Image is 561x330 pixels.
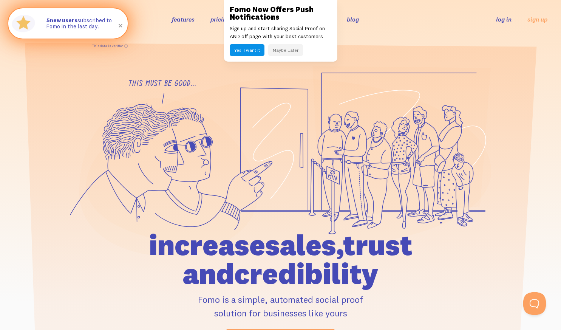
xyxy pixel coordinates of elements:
p: Sign up and start sharing Social Proof on AND off page with your best customers [230,25,332,40]
a: blog [347,15,359,23]
a: This data is verified ⓘ [92,44,128,48]
a: pricing [210,15,230,23]
button: Yes! I want it [230,44,264,56]
span: 5 [46,17,50,24]
iframe: Help Scout Beacon - Open [523,292,546,315]
h3: Fomo Now Offers Push Notifications [230,6,332,21]
h1: increase sales, trust and credibility [106,231,456,288]
strong: new users [46,17,77,24]
button: Maybe Later [268,44,303,56]
a: features [172,15,195,23]
a: sign up [527,15,547,23]
p: subscribed to Fomo in the last day. [46,17,120,30]
p: Fomo is a simple, automated social proof solution for businesses like yours [106,293,456,320]
a: log in [496,15,512,23]
img: Fomo [10,10,37,37]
